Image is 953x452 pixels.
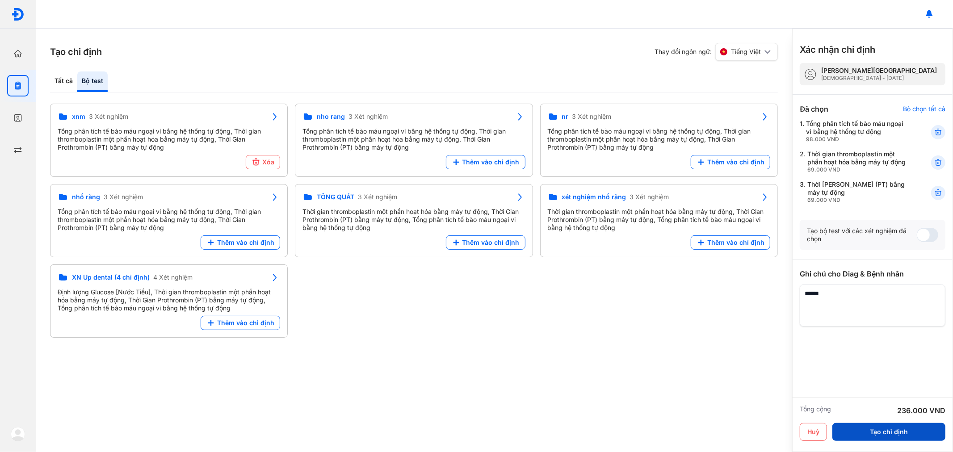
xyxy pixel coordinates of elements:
img: logo [11,427,25,441]
div: Tổng phân tích tế bào máu ngoại vi bằng hệ thống tự động [806,120,909,143]
button: Huỷ [800,423,827,441]
div: Thay đổi ngôn ngữ: [655,43,778,61]
span: Thêm vào chỉ định [707,239,764,247]
div: Tổng phân tích tế bào máu ngoại vi bằng hệ thống tự động, Thời gian thromboplastin một phần hoạt ... [58,208,280,232]
button: Thêm vào chỉ định [446,235,525,250]
span: XN Up dental (4 chỉ định) [72,273,150,281]
div: 3. [800,180,909,204]
div: [DEMOGRAPHIC_DATA] - [DATE] [821,75,937,82]
div: 236.000 VND [897,405,945,416]
span: Thêm vào chỉ định [217,319,274,327]
div: Tạo bộ test với các xét nghiệm đã chọn [807,227,917,243]
div: Tổng phân tích tế bào máu ngoại vi bằng hệ thống tự động, Thời gian thromboplastin một phần hoạt ... [58,127,280,151]
div: Tổng phân tích tế bào máu ngoại vi bằng hệ thống tự động, Thời gian thromboplastin một phần hoạt ... [302,127,525,151]
span: Thêm vào chỉ định [217,239,274,247]
div: Ghi chú cho Diag & Bệnh nhân [800,268,945,279]
button: Thêm vào chỉ định [201,235,280,250]
div: Tất cả [50,71,77,92]
div: 69.000 VND [807,197,909,204]
div: Tổng cộng [800,405,831,416]
div: Thời gian thromboplastin một phần hoạt hóa bằng máy tự động [807,150,909,173]
span: 3 Xét nghiệm [89,113,128,121]
img: logo [11,8,25,21]
span: 3 Xét nghiệm [348,113,388,121]
span: Thêm vào chỉ định [462,158,520,166]
div: Bộ test [77,71,108,92]
div: Định lượng Glucose [Nước Tiểu], Thời gian thromboplastin một phần hoạt hóa bằng máy tự động, Thời... [58,288,280,312]
span: Tiếng Việt [731,48,761,56]
div: 2. [800,150,909,173]
button: Thêm vào chỉ định [691,155,770,169]
div: 98.000 VND [806,136,909,143]
span: 3 Xét nghiệm [630,193,669,201]
div: 69.000 VND [807,166,909,173]
h3: Tạo chỉ định [50,46,102,58]
button: Tạo chỉ định [832,423,945,441]
span: nho rang [317,113,345,121]
span: Xóa [262,158,274,166]
div: [PERSON_NAME][GEOGRAPHIC_DATA] [821,67,937,75]
div: Đã chọn [800,104,828,114]
div: Thời gian thromboplastin một phần hoạt hóa bằng máy tự động, Thời Gian Prothrombin (PT) bằng máy ... [548,208,770,232]
button: Thêm vào chỉ định [446,155,525,169]
span: Thêm vào chỉ định [462,239,520,247]
span: Thêm vào chỉ định [707,158,764,166]
button: Thêm vào chỉ định [691,235,770,250]
button: Xóa [246,155,280,169]
div: 1. [800,120,909,143]
span: 4 Xét nghiệm [153,273,193,281]
div: Thời [PERSON_NAME] (PT) bằng máy tự động [807,180,909,204]
button: Thêm vào chỉ định [201,316,280,330]
h3: Xác nhận chỉ định [800,43,875,56]
span: TỔNG QUÁT [317,193,354,201]
span: xnm [72,113,85,121]
span: 3 Xét nghiệm [358,193,397,201]
span: nr [562,113,569,121]
div: Bỏ chọn tất cả [903,105,945,113]
span: 3 Xét nghiệm [572,113,612,121]
span: xét nghiệm nhổ răng [562,193,626,201]
span: 3 Xét nghiệm [104,193,143,201]
span: nhổ răng [72,193,100,201]
div: Thời gian thromboplastin một phần hoạt hóa bằng máy tự động, Thời Gian Prothrombin (PT) bằng máy ... [302,208,525,232]
div: Tổng phân tích tế bào máu ngoại vi bằng hệ thống tự động, Thời gian thromboplastin một phần hoạt ... [548,127,770,151]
